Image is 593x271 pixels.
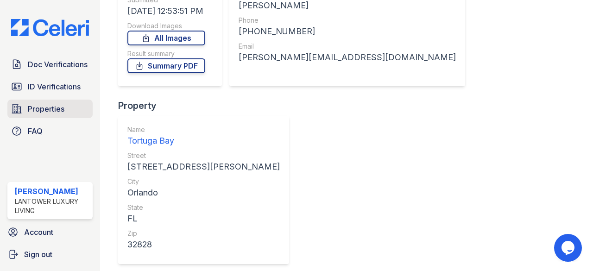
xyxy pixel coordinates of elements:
div: Email [239,42,456,51]
div: Orlando [127,186,280,199]
a: Account [4,223,96,241]
div: Street [127,151,280,160]
div: Result summary [127,49,205,58]
span: Doc Verifications [28,59,88,70]
span: FAQ [28,126,43,137]
div: Download Images [127,21,205,31]
div: [PERSON_NAME] [15,186,89,197]
div: 32828 [127,238,280,251]
div: [PHONE_NUMBER] [239,25,456,38]
div: Phone [239,16,456,25]
a: Doc Verifications [7,55,93,74]
a: Summary PDF [127,58,205,73]
div: Zip [127,229,280,238]
div: City [127,177,280,186]
div: [DATE] 12:53:51 PM [127,5,205,18]
div: FL [127,212,280,225]
a: FAQ [7,122,93,140]
div: Name [127,125,280,134]
a: ID Verifications [7,77,93,96]
a: Name Tortuga Bay [127,125,280,147]
span: Account [24,227,53,238]
div: [PERSON_NAME][EMAIL_ADDRESS][DOMAIN_NAME] [239,51,456,64]
a: Properties [7,100,93,118]
span: Sign out [24,249,52,260]
div: Property [118,99,296,112]
div: Lantower Luxury Living [15,197,89,215]
a: Sign out [4,245,96,264]
a: All Images [127,31,205,45]
img: CE_Logo_Blue-a8612792a0a2168367f1c8372b55b34899dd931a85d93a1a3d3e32e68fde9ad4.png [4,19,96,37]
span: ID Verifications [28,81,81,92]
div: State [127,203,280,212]
span: Properties [28,103,64,114]
div: [STREET_ADDRESS][PERSON_NAME] [127,160,280,173]
iframe: chat widget [554,234,584,262]
div: Tortuga Bay [127,134,280,147]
